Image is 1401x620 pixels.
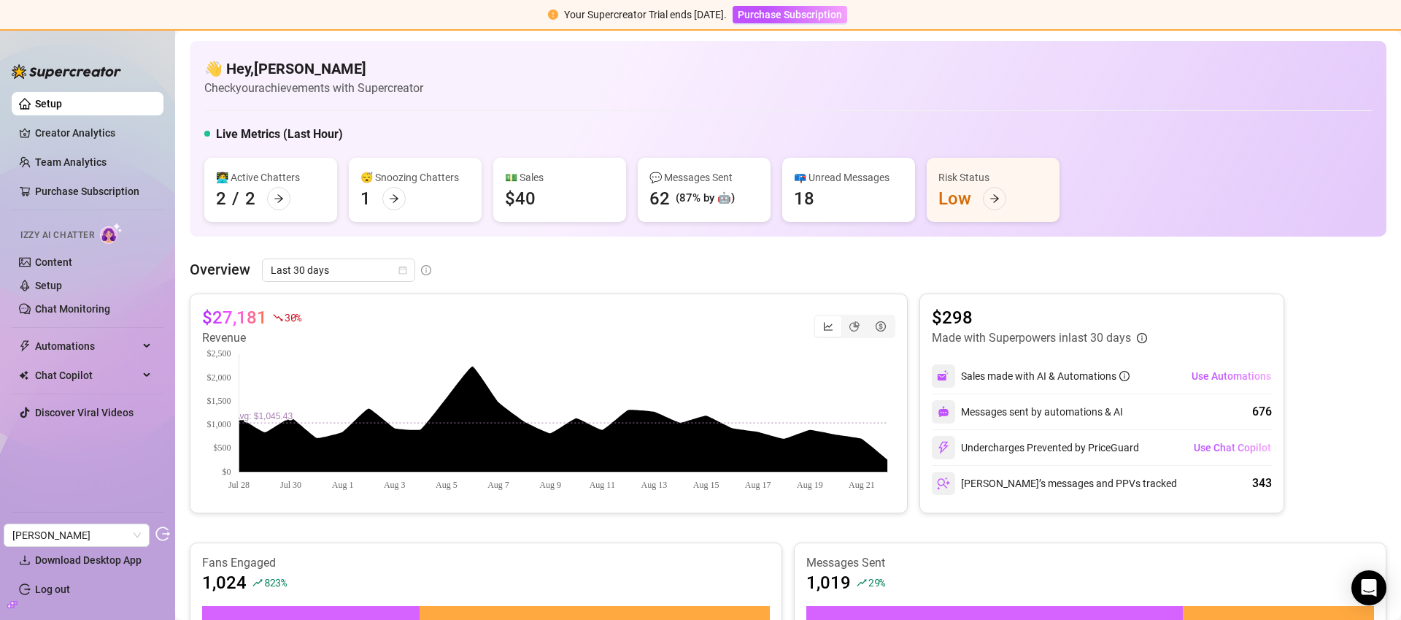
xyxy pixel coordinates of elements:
[204,79,423,97] article: Check your achievements with Supercreator
[1194,442,1271,453] span: Use Chat Copilot
[202,306,267,329] article: $27,181
[35,407,134,418] a: Discover Viral Videos
[35,280,62,291] a: Setup
[849,321,860,332] span: pie-chart
[271,259,406,281] span: Last 30 days
[252,578,263,588] span: rise
[35,256,72,268] a: Content
[274,194,284,204] span: arrow-right
[649,187,670,210] div: 62
[245,187,255,210] div: 2
[19,554,31,566] span: download
[100,223,123,244] img: AI Chatter
[35,554,142,566] span: Download Desktop App
[738,9,842,20] span: Purchase Subscription
[35,121,152,145] a: Creator Analytics
[937,441,950,454] img: svg%3e
[216,126,343,143] h5: Live Metrics (Last Hour)
[938,406,949,418] img: svg%3e
[1192,370,1271,382] span: Use Automations
[676,190,735,207] div: (87% by 🤖)
[216,187,226,210] div: 2
[20,229,94,242] span: Izzy AI Chatter
[505,169,614,185] div: 💵 Sales
[564,9,727,20] span: Your Supercreator Trial ends [DATE].
[806,571,851,594] article: 1,019
[389,194,399,204] span: arrow-right
[12,64,121,79] img: logo-BBDzfeDw.svg
[398,266,407,275] span: calendar
[19,370,28,380] img: Chat Copilot
[360,187,371,210] div: 1
[937,477,950,490] img: svg%3e
[733,9,847,20] a: Purchase Subscription
[202,571,247,594] article: 1,024
[35,156,107,168] a: Team Analytics
[932,436,1139,459] div: Undercharges Prevented by PriceGuard
[285,310,301,324] span: 30 %
[857,578,867,588] span: rise
[794,169,903,185] div: 📪 Unread Messages
[35,303,110,315] a: Chat Monitoring
[35,98,62,110] a: Setup
[932,329,1131,347] article: Made with Superpowers in last 30 days
[35,583,70,595] a: Log out
[961,368,1130,384] div: Sales made with AI & Automations
[649,169,759,185] div: 💬 Messages Sent
[421,265,431,275] span: info-circle
[794,187,814,210] div: 18
[1252,403,1272,421] div: 676
[1119,371,1130,381] span: info-circle
[7,600,18,610] span: build
[989,194,1000,204] span: arrow-right
[155,527,170,541] span: logout
[35,334,139,358] span: Automations
[876,321,886,332] span: dollar-circle
[1193,436,1272,459] button: Use Chat Copilot
[202,329,301,347] article: Revenue
[190,259,250,280] article: Overview
[35,185,139,197] a: Purchase Subscription
[1191,364,1272,388] button: Use Automations
[937,370,950,383] img: svg%3e
[733,6,847,23] button: Purchase Subscription
[806,555,1374,571] article: Messages Sent
[12,524,141,546] span: Jessica
[360,169,470,185] div: 😴 Snoozing Chatters
[505,187,536,210] div: $40
[35,364,139,387] span: Chat Copilot
[548,9,558,20] span: exclamation-circle
[932,306,1147,329] article: $298
[1137,333,1147,343] span: info-circle
[1252,475,1272,492] div: 343
[823,321,833,332] span: line-chart
[932,400,1123,424] div: Messages sent by automations & AI
[814,315,895,338] div: segmented control
[19,340,31,352] span: thunderbolt
[938,169,1048,185] div: Risk Status
[264,575,287,589] span: 823 %
[204,58,423,79] h4: 👋 Hey, [PERSON_NAME]
[273,313,283,323] span: fall
[932,472,1177,495] div: [PERSON_NAME]’s messages and PPVs tracked
[868,575,885,589] span: 29 %
[202,555,770,571] article: Fans Engaged
[1351,570,1386,605] div: Open Intercom Messenger
[216,169,325,185] div: 👩‍💻 Active Chatters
